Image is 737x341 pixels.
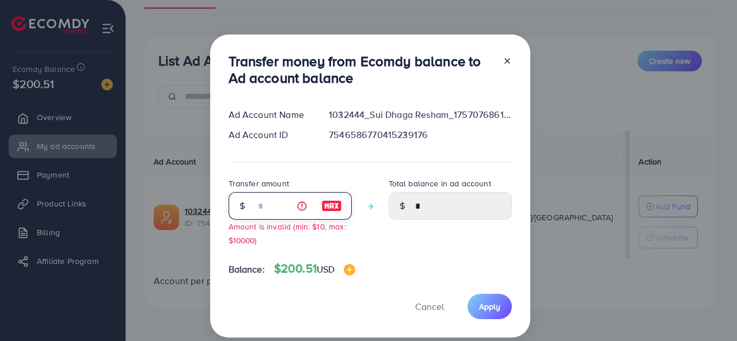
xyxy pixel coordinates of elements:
label: Transfer amount [229,178,289,189]
div: Ad Account Name [219,108,320,121]
img: image [344,264,355,275]
div: 7546586770415239176 [320,128,521,141]
span: USD [317,263,335,275]
div: 1032444_Sui Dhaga Resham_1757076861174 [320,108,521,121]
button: Apply [468,294,512,319]
img: image [321,199,342,213]
small: Amount is invalid (min: $10, max: $10000) [229,221,346,245]
button: Cancel [401,294,458,319]
iframe: Chat [688,289,728,332]
h4: $200.51 [274,262,356,276]
label: Total balance in ad account [389,178,491,189]
div: Ad Account ID [219,128,320,141]
span: Apply [479,301,500,312]
span: Cancel [415,300,444,313]
h3: Transfer money from Ecomdy balance to Ad account balance [229,53,493,86]
span: Balance: [229,263,265,276]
